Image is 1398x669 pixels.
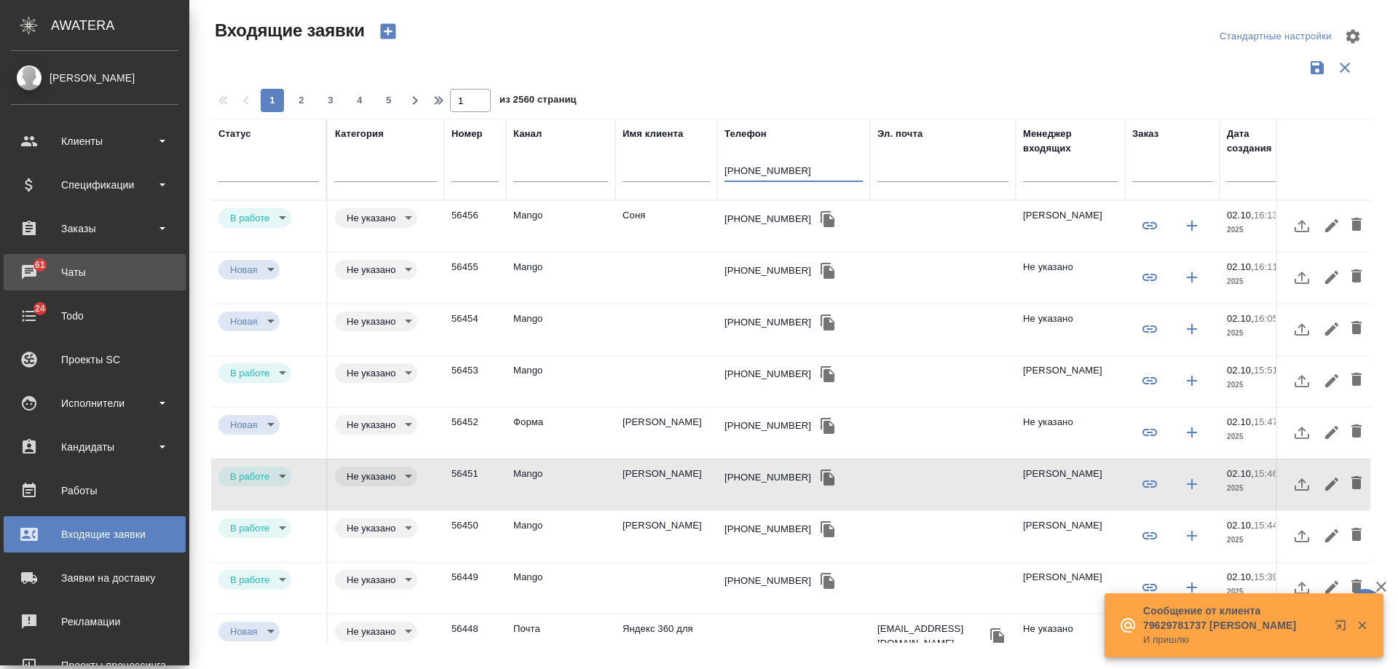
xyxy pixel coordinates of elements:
[1174,570,1209,605] button: Создать заказ
[1227,429,1300,444] p: 2025
[1143,633,1325,647] p: И пришлю
[1344,312,1369,347] button: Удалить
[342,367,400,379] button: Не указано
[1227,481,1300,496] p: 2025
[1319,208,1344,243] button: Редактировать
[11,611,178,633] div: Рекламации
[342,419,400,431] button: Не указано
[1016,459,1125,510] td: [PERSON_NAME]
[506,614,615,665] td: Почта
[4,560,186,596] a: Заявки на доставку
[1344,208,1369,243] button: Удалить
[218,312,280,331] div: В работе
[342,574,400,586] button: Не указано
[444,253,506,304] td: 56455
[211,19,365,42] span: Входящие заявки
[506,563,615,614] td: Mango
[335,570,417,590] div: В работе
[377,89,400,112] button: 5
[1132,260,1167,295] button: Привязать к существующему заказу
[444,614,506,665] td: 56448
[615,511,717,562] td: [PERSON_NAME]
[987,625,1008,647] button: Скопировать
[724,212,811,226] div: [PHONE_NUMBER]
[335,363,417,383] div: В работе
[1016,408,1125,459] td: Не указано
[1335,19,1370,54] span: Настроить таблицу
[1174,208,1209,243] button: Создать заказ
[1254,571,1278,582] p: 15:39
[1132,467,1167,502] button: Привязать к существующему заказу
[1227,261,1254,272] p: 02.10,
[1216,25,1335,48] div: split button
[1319,415,1344,450] button: Редактировать
[377,93,400,108] span: 5
[342,212,400,224] button: Не указано
[1132,127,1158,141] div: Заказ
[724,127,767,141] div: Телефон
[1254,416,1278,427] p: 15:47
[1284,363,1319,398] button: Загрузить файл
[335,622,417,641] div: В работе
[218,208,291,228] div: В работе
[1344,467,1369,502] button: Удалить
[1284,570,1319,605] button: Загрузить файл
[1227,468,1254,479] p: 02.10,
[1016,511,1125,562] td: [PERSON_NAME]
[218,127,251,141] div: Статус
[335,415,417,435] div: В работе
[724,470,811,485] div: [PHONE_NUMBER]
[218,622,280,641] div: В работе
[11,480,178,502] div: Работы
[506,201,615,252] td: Mango
[444,356,506,407] td: 56453
[817,415,839,437] button: Скопировать
[11,567,178,589] div: Заявки на доставку
[1143,603,1325,633] p: Сообщение от клиента 79629781737 [PERSON_NAME]
[342,625,400,638] button: Не указано
[513,127,542,141] div: Канал
[1174,415,1209,450] button: Создать заказ
[1319,467,1344,502] button: Редактировать
[26,258,54,272] span: 61
[623,127,683,141] div: Имя клиента
[1319,312,1344,347] button: Редактировать
[226,522,274,534] button: В работе
[4,254,186,290] a: 61Чаты
[1344,570,1369,605] button: Удалить
[335,127,384,141] div: Категория
[615,201,717,252] td: Соня
[817,570,839,592] button: Скопировать
[342,470,400,483] button: Не указано
[1227,210,1254,221] p: 02.10,
[1227,416,1254,427] p: 02.10,
[26,301,54,316] span: 24
[1016,304,1125,355] td: Не указано
[444,408,506,459] td: 56452
[1227,313,1254,324] p: 02.10,
[1016,253,1125,304] td: Не указано
[335,260,417,280] div: В работе
[1347,619,1377,632] button: Закрыть
[1227,326,1300,341] p: 2025
[724,367,811,381] div: [PHONE_NUMBER]
[11,70,178,86] div: [PERSON_NAME]
[290,89,313,112] button: 2
[817,518,839,540] button: Скопировать
[1319,518,1344,553] button: Редактировать
[1174,312,1209,347] button: Создать заказ
[1254,210,1278,221] p: 16:13
[1319,570,1344,605] button: Редактировать
[1132,363,1167,398] button: Привязать к существующему заказу
[1132,518,1167,553] button: Привязать к существующему заказу
[1284,312,1319,347] button: Загрузить файл
[335,467,417,486] div: В работе
[1284,518,1319,553] button: Загрузить файл
[1227,533,1300,547] p: 2025
[1344,518,1369,553] button: Удалить
[342,522,400,534] button: Не указано
[724,419,811,433] div: [PHONE_NUMBER]
[218,570,291,590] div: В работе
[1174,363,1209,398] button: Создать заказ
[11,174,178,196] div: Спецификации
